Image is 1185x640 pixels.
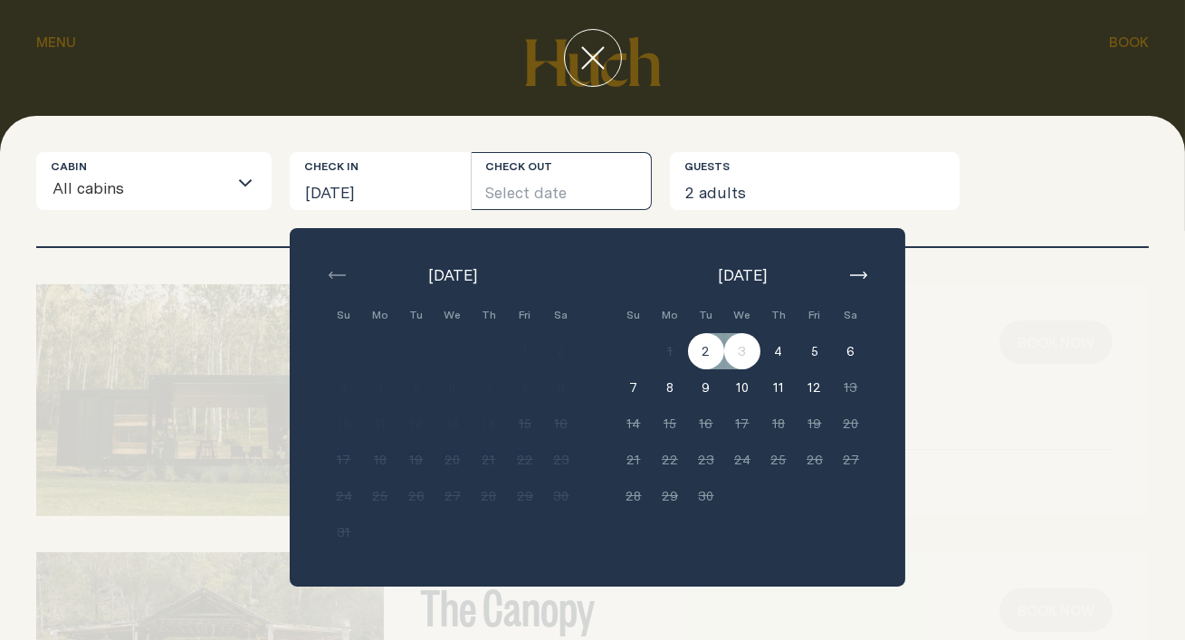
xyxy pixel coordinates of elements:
button: 27 [435,478,471,514]
div: Mo [652,297,688,333]
label: Guests [684,159,730,174]
button: 1 [652,333,688,369]
button: 21 [471,442,507,478]
div: Sa [833,297,869,333]
button: 14 [471,406,507,442]
button: close [564,29,622,87]
button: 21 [616,442,652,478]
button: 25 [760,442,797,478]
button: 9 [688,369,724,406]
button: 16 [688,406,724,442]
button: 4 [760,333,797,369]
button: 12 [398,406,435,442]
button: [DATE] [290,152,471,210]
button: 3 [724,333,760,369]
button: 18 [760,406,797,442]
button: 14 [616,406,652,442]
button: 26 [398,478,435,514]
button: 6 [435,369,471,406]
button: 28 [616,478,652,514]
button: 8 [652,369,688,406]
button: 20 [435,442,471,478]
button: 19 [398,442,435,478]
button: 15 [507,406,543,442]
button: 16 [543,406,579,442]
button: 31 [326,514,362,550]
div: Fri [797,297,833,333]
div: Su [616,297,652,333]
button: 1 [507,333,543,369]
div: We [435,297,471,333]
button: 29 [652,478,688,514]
div: We [724,297,760,333]
button: 9 [543,369,579,406]
button: 18 [362,442,398,478]
div: Mo [362,297,398,333]
button: 20 [833,406,869,442]
button: 23 [543,442,579,478]
div: Sa [543,297,579,333]
button: 11 [760,369,797,406]
button: 19 [797,406,833,442]
button: 13 [833,369,869,406]
span: [DATE] [718,264,767,286]
span: [DATE] [428,264,477,286]
button: 27 [833,442,869,478]
button: 5 [398,369,435,406]
button: 24 [724,442,760,478]
button: 26 [797,442,833,478]
button: 17 [724,406,760,442]
div: Th [760,297,797,333]
button: 30 [688,478,724,514]
button: 30 [543,478,579,514]
button: 2 adults [670,152,960,210]
button: 7 [471,369,507,406]
div: Su [326,297,362,333]
button: 17 [326,442,362,478]
div: Fri [507,297,543,333]
button: 28 [471,478,507,514]
input: Search for option [125,171,227,209]
button: 12 [797,369,833,406]
div: Th [471,297,507,333]
button: 29 [507,478,543,514]
span: All cabins [52,167,125,209]
button: 5 [797,333,833,369]
button: 10 [724,369,760,406]
button: 10 [326,406,362,442]
div: Tu [398,297,435,333]
button: 2 [688,333,724,369]
button: 6 [833,333,869,369]
button: 25 [362,478,398,514]
button: 4 [362,369,398,406]
button: 15 [652,406,688,442]
button: 13 [435,406,471,442]
button: 24 [326,478,362,514]
button: 23 [688,442,724,478]
button: 22 [507,442,543,478]
div: Tu [688,297,724,333]
button: 8 [507,369,543,406]
div: Search for option [36,152,272,210]
button: 2 [543,333,579,369]
button: 22 [652,442,688,478]
button: 7 [616,369,652,406]
button: Select date [472,152,653,210]
button: 11 [362,406,398,442]
button: 3 [326,369,362,406]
